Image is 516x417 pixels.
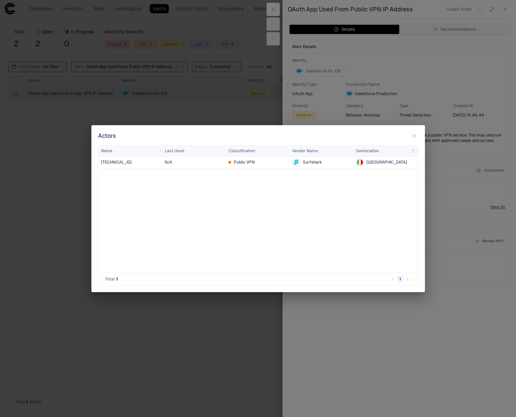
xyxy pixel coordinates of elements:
[234,160,255,165] span: Public VPN
[397,276,404,282] button: page 1
[356,148,379,154] span: Geolocation
[389,275,411,283] nav: pagination navigation
[357,159,363,165] img: IT
[98,132,116,140] span: Actors
[292,148,318,154] span: Vendor Name
[367,160,407,165] span: [GEOGRAPHIC_DATA]
[105,276,115,282] span: Total
[101,160,131,165] span: [TECHNICAL_ID]
[165,148,184,154] span: Last Used
[101,148,112,154] span: Name
[116,276,118,282] span: 1
[165,160,172,165] span: N/A
[294,160,299,165] div: Surfshark
[228,148,255,154] span: Classification
[303,160,322,165] span: Surfshark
